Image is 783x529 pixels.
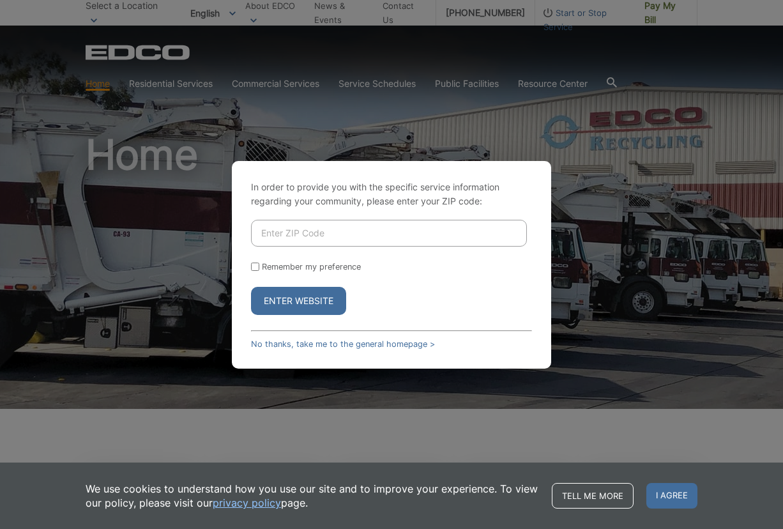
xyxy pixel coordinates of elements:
p: In order to provide you with the specific service information regarding your community, please en... [251,180,532,208]
a: No thanks, take me to the general homepage > [251,339,435,349]
a: privacy policy [213,496,281,510]
a: Tell me more [552,483,634,509]
input: Enter ZIP Code [251,220,527,247]
span: I agree [646,483,697,509]
p: We use cookies to understand how you use our site and to improve your experience. To view our pol... [86,482,539,510]
label: Remember my preference [262,262,361,272]
button: Enter Website [251,287,346,315]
